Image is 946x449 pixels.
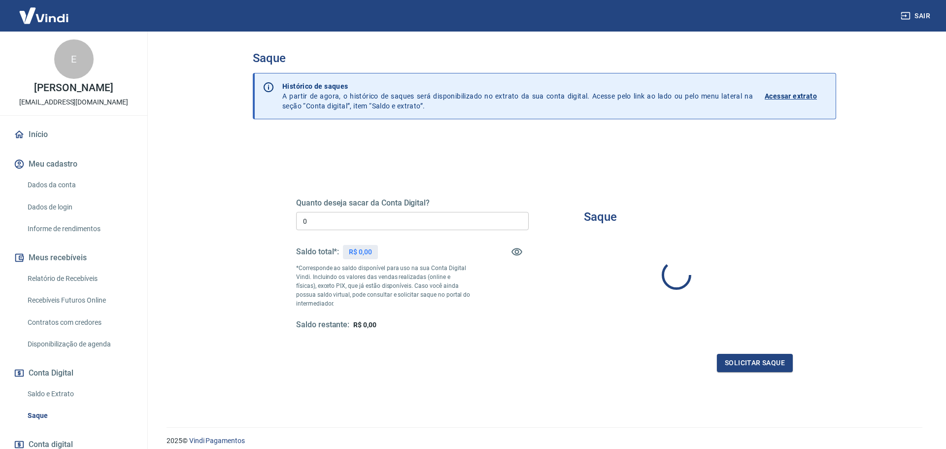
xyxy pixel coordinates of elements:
a: Dados da conta [24,175,135,195]
a: Dados de login [24,197,135,217]
button: Meu cadastro [12,153,135,175]
button: Solicitar saque [717,354,793,372]
button: Conta Digital [12,362,135,384]
a: Saldo e Extrato [24,384,135,404]
p: R$ 0,00 [349,247,372,257]
p: [PERSON_NAME] [34,83,113,93]
p: Histórico de saques [282,81,753,91]
img: Vindi [12,0,76,31]
p: *Corresponde ao saldo disponível para uso na sua Conta Digital Vindi. Incluindo os valores das ve... [296,264,471,308]
p: 2025 © [167,436,922,446]
a: Acessar extrato [765,81,828,111]
span: R$ 0,00 [353,321,376,329]
h3: Saque [253,51,836,65]
a: Relatório de Recebíveis [24,269,135,289]
a: Saque [24,406,135,426]
p: A partir de agora, o histórico de saques será disponibilizado no extrato da sua conta digital. Ac... [282,81,753,111]
h5: Quanto deseja sacar da Conta Digital? [296,198,529,208]
a: Início [12,124,135,145]
h5: Saldo total*: [296,247,339,257]
h5: Saldo restante: [296,320,349,330]
a: Recebíveis Futuros Online [24,290,135,311]
a: Contratos com credores [24,312,135,333]
button: Meus recebíveis [12,247,135,269]
a: Informe de rendimentos [24,219,135,239]
a: Vindi Pagamentos [189,437,245,445]
button: Sair [899,7,934,25]
div: E [54,39,94,79]
a: Disponibilização de agenda [24,334,135,354]
p: Acessar extrato [765,91,817,101]
h3: Saque [584,210,617,224]
p: [EMAIL_ADDRESS][DOMAIN_NAME] [19,97,128,107]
